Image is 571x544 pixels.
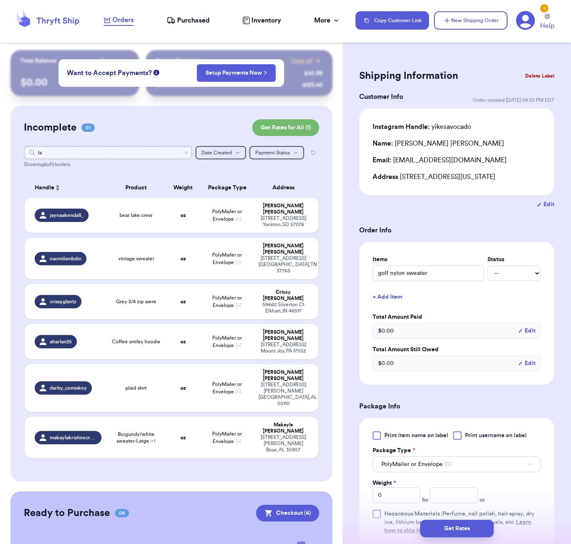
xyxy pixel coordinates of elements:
span: bear lake crew [119,212,152,219]
div: [STREET_ADDRESS] Yankton , SD 57078 [259,215,308,228]
span: jaynaakendall_ [50,212,84,219]
h3: Package Info [359,401,554,411]
div: 59662 Silverton Ct Elkhart , IN 46517 [259,302,308,314]
strong: oz [180,339,186,344]
div: [STREET_ADDRESS][US_STATE] [373,172,541,182]
p: $ 0.00 [20,76,129,89]
th: Weight [165,178,200,198]
div: $ 45.99 [304,69,322,78]
p: Total Balance [20,57,56,65]
a: Help [540,14,554,31]
div: Showing 6 of 51 orders [24,161,319,168]
button: Date Created [195,146,246,159]
span: darby_comiskey [50,385,87,391]
button: Delete Label [522,67,558,85]
button: Get Rates for All (1) [252,119,319,136]
div: [PERSON_NAME] [PERSON_NAME] [259,329,308,342]
span: PolyMailer or Envelope ✉️ [212,252,242,265]
label: Status [487,255,541,264]
div: [PERSON_NAME] [PERSON_NAME] [373,139,504,149]
span: 51 [81,123,95,132]
span: Hazardous Materials [384,511,440,517]
a: Inventory [242,15,281,25]
span: Payment Status [255,150,290,155]
div: Makayla [PERSON_NAME] [259,422,308,434]
button: Setup Payments Now [197,64,276,82]
span: crissyglantz [50,298,76,305]
button: Checkout (4) [256,505,319,521]
a: Orders [104,15,134,26]
span: aharlan25 [50,338,72,345]
span: Purchased [177,15,210,25]
span: $ 0.00 [378,359,394,368]
div: [PERSON_NAME] [PERSON_NAME] [259,203,308,215]
span: Print item name on label [384,431,448,440]
span: plaid skirt [125,385,147,391]
button: Reset all filters [307,146,319,159]
th: Product [107,178,165,198]
a: View all [291,57,322,65]
div: [PERSON_NAME] [PERSON_NAME] [259,243,308,255]
div: [EMAIL_ADDRESS][DOMAIN_NAME] [373,155,541,165]
h3: Order Info [359,225,554,235]
span: PolyMailer or Envelope ✉️ [212,382,242,394]
strong: oz [180,213,186,218]
span: View all [291,57,312,65]
a: Setup Payments Now [206,69,267,77]
strong: oz [180,435,186,440]
span: Address [373,174,398,180]
span: PolyMailer or Envelope ✉️ [212,295,242,308]
span: Payout [101,57,119,65]
p: Recent Payments [156,57,202,65]
span: Email: [373,157,391,164]
span: PolyMailer or Envelope ✉️ [212,431,242,444]
span: Grey 3/4 zip aiere [116,298,156,305]
span: Date Created [201,150,232,155]
label: Total Amount Paid [373,313,541,321]
span: Handle [35,184,54,192]
span: PolyMailer or Envelope ✉️ [212,335,242,348]
span: Instagram Handle: [373,123,430,130]
span: Want to Accept Payments? [67,68,152,78]
input: Search [24,146,192,159]
button: Edit [537,200,554,209]
strong: oz [180,256,186,261]
span: Burgundy/white sweater-Large [112,431,160,444]
div: More [314,15,340,25]
span: Orders [112,15,134,25]
button: Sort ascending [54,183,61,193]
button: PolyMailer or Envelope ✉️ [373,456,541,472]
span: naomilambdin [50,255,81,262]
div: [STREET_ADDRESS] [GEOGRAPHIC_DATA] , TN 37763 [259,255,308,274]
div: 1 [540,4,548,13]
span: makaylakristinecreations [50,434,97,441]
span: Name: [373,140,393,147]
div: yikesavocado [373,122,471,132]
button: Clear search [184,150,189,155]
span: + 1 [151,438,155,443]
h2: Shipping Information [359,69,458,83]
label: Items [373,255,484,264]
a: Purchased [167,15,210,25]
div: [STREET_ADDRESS][PERSON_NAME] [GEOGRAPHIC_DATA] , AL 55110 [259,382,308,407]
div: Crissy [PERSON_NAME] [259,289,308,302]
span: Inventory [251,15,281,25]
strong: oz [180,299,186,304]
div: [STREET_ADDRESS] Mount Joy , PA 17552 [259,342,308,354]
span: lbs [422,496,428,503]
div: $ 123.45 [302,81,322,89]
button: Copy Customer Link [355,11,429,30]
button: + Add Item [369,288,544,306]
button: Edit [518,327,535,335]
h2: Ready to Purchase [24,506,110,520]
div: [STREET_ADDRESS][PERSON_NAME] Boaz , AL 35957 [259,434,308,453]
button: Get Rates [420,520,494,537]
span: oz [480,496,485,503]
span: Coffee smiley hoodie [112,338,160,345]
span: PolyMailer or Envelope ✉️ [212,209,242,222]
span: Help [540,21,554,31]
h3: Customer Info [359,92,403,102]
button: Edit [518,359,535,368]
label: Package Type [373,446,415,455]
button: Payment Status [249,146,304,159]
